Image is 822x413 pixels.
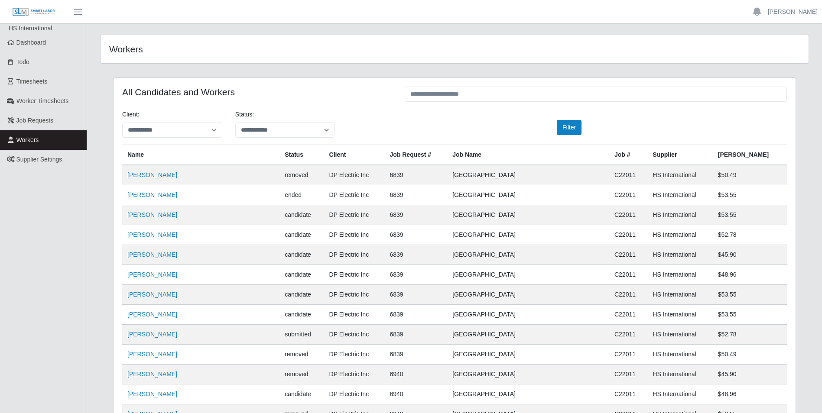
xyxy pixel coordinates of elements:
[235,110,254,119] label: Status:
[384,325,447,345] td: 6839
[127,371,177,378] a: [PERSON_NAME]
[647,165,712,185] td: HS International
[279,165,324,185] td: removed
[609,345,647,365] td: C22011
[127,231,177,238] a: [PERSON_NAME]
[447,245,609,265] td: [GEOGRAPHIC_DATA]
[609,245,647,265] td: C22011
[279,285,324,305] td: candidate
[713,225,787,245] td: $52.78
[768,7,818,16] a: [PERSON_NAME]
[647,245,712,265] td: HS International
[447,285,609,305] td: [GEOGRAPHIC_DATA]
[609,384,647,404] td: C22011
[713,145,787,165] th: [PERSON_NAME]
[16,58,29,65] span: Todo
[279,145,324,165] th: Status
[713,384,787,404] td: $48.96
[647,185,712,205] td: HS International
[713,305,787,325] td: $53.55
[324,205,385,225] td: DP Electric Inc
[109,44,390,55] h4: Workers
[647,285,712,305] td: HS International
[279,305,324,325] td: candidate
[713,165,787,185] td: $50.49
[127,271,177,278] a: [PERSON_NAME]
[12,7,55,17] img: SLM Logo
[447,305,609,325] td: [GEOGRAPHIC_DATA]
[647,365,712,384] td: HS International
[9,25,52,32] span: HS International
[713,285,787,305] td: $53.55
[647,225,712,245] td: HS International
[384,365,447,384] td: 6940
[609,205,647,225] td: C22011
[127,311,177,318] a: [PERSON_NAME]
[384,265,447,285] td: 6839
[713,365,787,384] td: $45.90
[384,205,447,225] td: 6839
[609,365,647,384] td: C22011
[713,205,787,225] td: $53.55
[647,145,712,165] th: Supplier
[609,165,647,185] td: C22011
[447,345,609,365] td: [GEOGRAPHIC_DATA]
[713,345,787,365] td: $50.49
[127,191,177,198] a: [PERSON_NAME]
[447,225,609,245] td: [GEOGRAPHIC_DATA]
[609,265,647,285] td: C22011
[557,120,582,135] button: Filter
[279,225,324,245] td: candidate
[324,365,385,384] td: DP Electric Inc
[279,205,324,225] td: candidate
[384,305,447,325] td: 6839
[127,331,177,338] a: [PERSON_NAME]
[127,291,177,298] a: [PERSON_NAME]
[16,117,54,124] span: Job Requests
[713,245,787,265] td: $45.90
[324,165,385,185] td: DP Electric Inc
[609,325,647,345] td: C22011
[647,265,712,285] td: HS International
[324,345,385,365] td: DP Electric Inc
[324,265,385,285] td: DP Electric Inc
[122,145,279,165] th: Name
[16,78,48,85] span: Timesheets
[384,345,447,365] td: 6839
[279,245,324,265] td: candidate
[609,185,647,205] td: C22011
[324,185,385,205] td: DP Electric Inc
[127,351,177,358] a: [PERSON_NAME]
[713,185,787,205] td: $53.55
[16,39,46,46] span: Dashboard
[384,384,447,404] td: 6940
[609,145,647,165] th: Job #
[324,285,385,305] td: DP Electric Inc
[324,305,385,325] td: DP Electric Inc
[609,225,647,245] td: C22011
[279,325,324,345] td: submitted
[447,145,609,165] th: Job Name
[122,110,140,119] label: Client:
[447,165,609,185] td: [GEOGRAPHIC_DATA]
[127,251,177,258] a: [PERSON_NAME]
[647,305,712,325] td: HS International
[279,265,324,285] td: candidate
[16,156,62,163] span: Supplier Settings
[279,345,324,365] td: removed
[279,365,324,384] td: removed
[647,205,712,225] td: HS International
[122,87,392,97] h4: All Candidates and Workers
[279,185,324,205] td: ended
[127,390,177,397] a: [PERSON_NAME]
[384,285,447,305] td: 6839
[713,265,787,285] td: $48.96
[324,225,385,245] td: DP Electric Inc
[609,285,647,305] td: C22011
[609,305,647,325] td: C22011
[324,145,385,165] th: Client
[447,384,609,404] td: [GEOGRAPHIC_DATA]
[384,185,447,205] td: 6839
[447,185,609,205] td: [GEOGRAPHIC_DATA]
[447,265,609,285] td: [GEOGRAPHIC_DATA]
